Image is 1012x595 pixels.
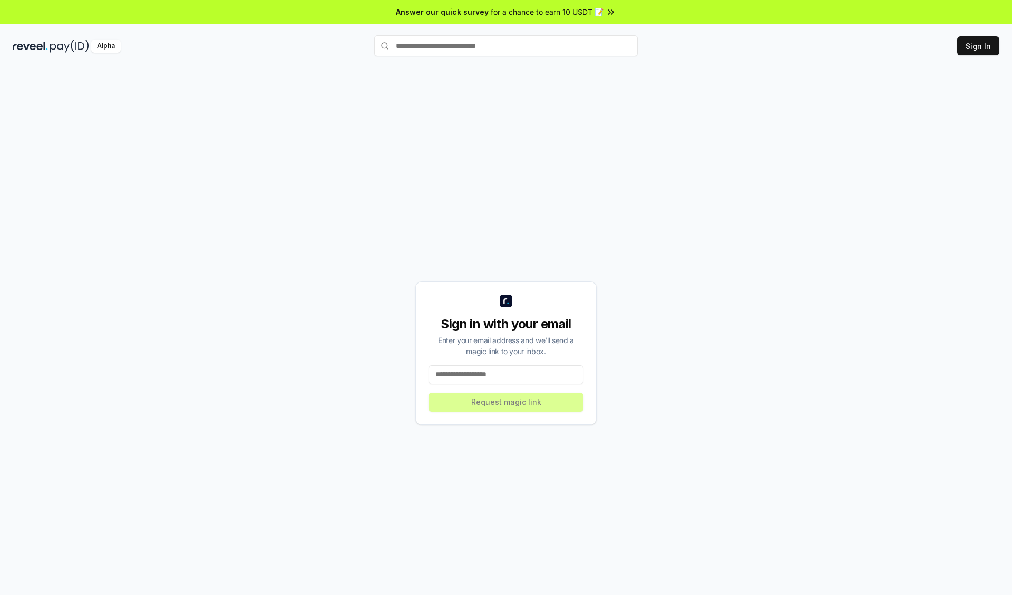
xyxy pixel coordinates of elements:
img: reveel_dark [13,40,48,53]
span: for a chance to earn 10 USDT 📝 [491,6,604,17]
img: pay_id [50,40,89,53]
span: Answer our quick survey [396,6,489,17]
button: Sign In [957,36,999,55]
div: Sign in with your email [429,316,583,333]
img: logo_small [500,295,512,307]
div: Alpha [91,40,121,53]
div: Enter your email address and we’ll send a magic link to your inbox. [429,335,583,357]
